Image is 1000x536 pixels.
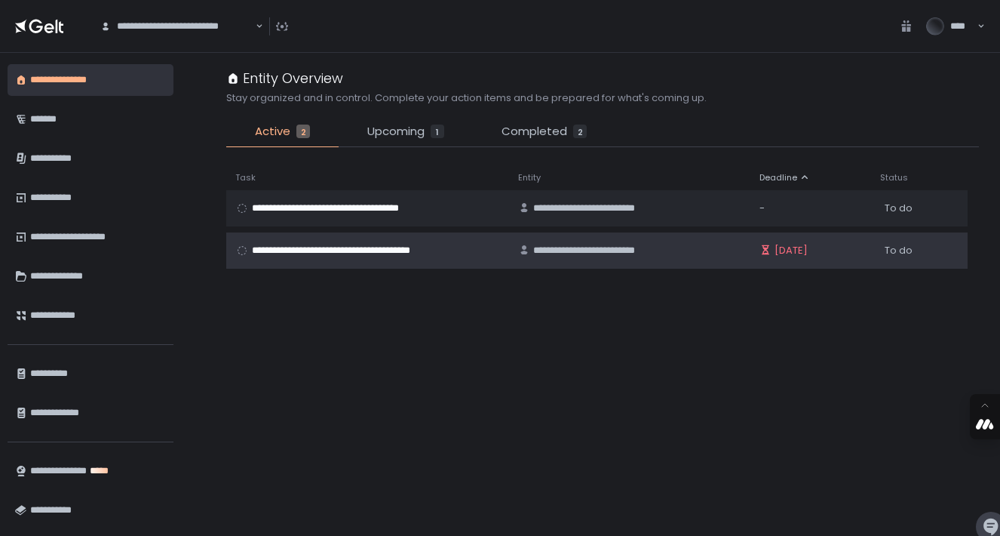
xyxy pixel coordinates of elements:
span: - [759,202,765,215]
div: 2 [296,125,310,138]
span: Deadline [759,172,797,183]
span: Task [235,172,256,183]
span: To do [885,244,913,257]
span: To do [885,202,913,215]
span: [DATE] [775,244,808,257]
span: Status [880,172,908,183]
span: Upcoming [367,123,425,140]
span: Entity [518,172,541,183]
span: Completed [502,123,567,140]
input: Search for option [253,19,254,34]
div: 1 [431,125,444,138]
span: Active [255,123,290,140]
div: Search for option [90,11,263,42]
h2: Stay organized and in control. Complete your action items and be prepared for what's coming up. [226,91,707,105]
div: Entity Overview [226,68,343,88]
div: 2 [573,125,587,138]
